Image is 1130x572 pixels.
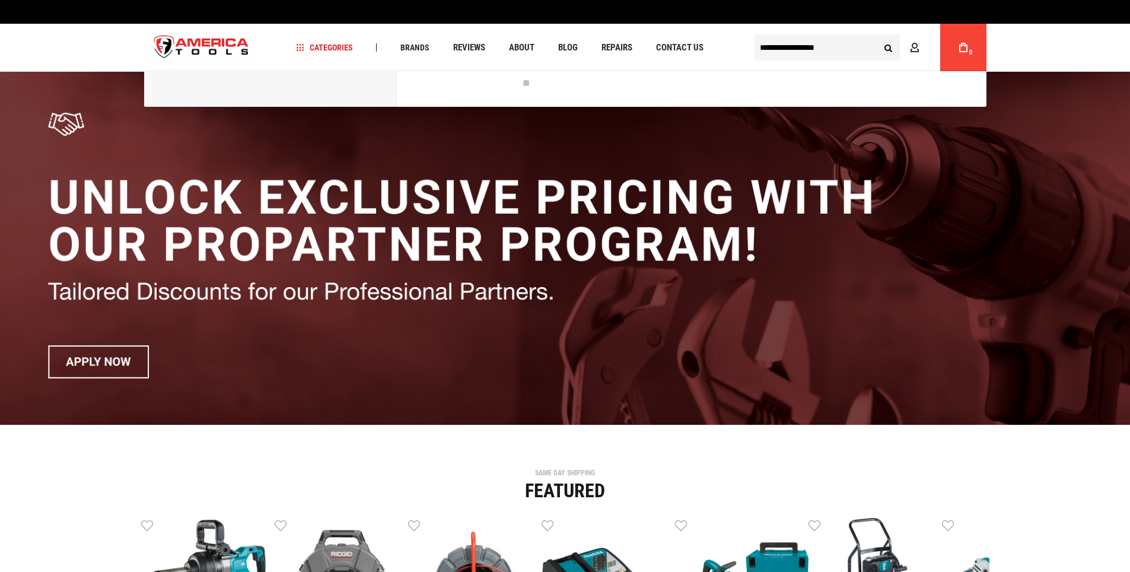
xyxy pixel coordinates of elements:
span: Contact Us [656,43,704,52]
div: Featured [141,481,989,500]
a: Repairs [596,40,638,56]
a: Brands [395,40,435,56]
button: Search [877,36,900,59]
a: Reviews [448,40,491,56]
div: SAME DAY SHIPPING [141,469,989,476]
span: Blog [558,43,578,52]
span: 0 [969,49,973,56]
a: Categories [291,40,358,56]
span: About [509,43,534,52]
a: Contact Us [651,40,709,56]
img: America Tools [144,26,259,70]
a: 0 [952,24,975,71]
a: About [504,40,540,56]
span: Reviews [453,43,485,52]
span: Categories [296,43,353,52]
a: Blog [553,40,583,56]
span: Brands [400,43,429,52]
a: store logo [144,26,259,70]
span: Repairs [601,43,632,52]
